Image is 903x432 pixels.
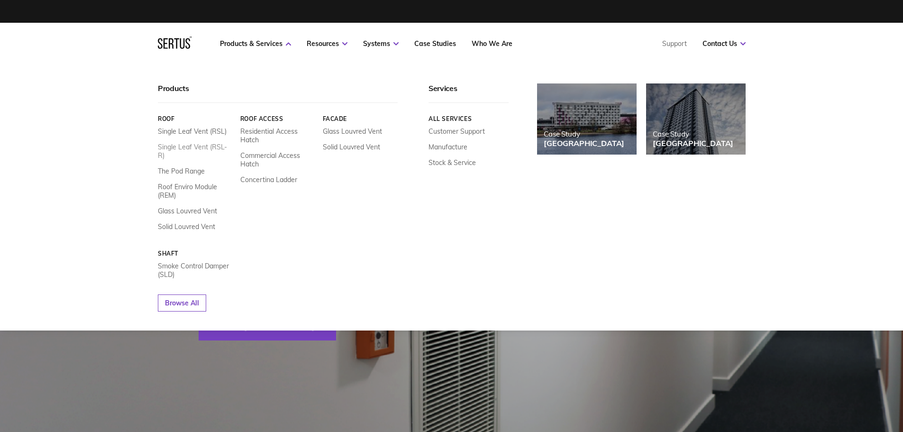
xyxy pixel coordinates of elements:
div: [GEOGRAPHIC_DATA] [544,138,624,148]
iframe: Chat Widget [732,322,903,432]
a: Roof Enviro Module (REM) [158,183,233,200]
a: All services [429,115,509,122]
a: Stock & Service [429,158,476,167]
a: Products & Services [220,39,291,48]
a: Who We Are [472,39,512,48]
a: Shaft [158,250,233,257]
a: Glass Louvred Vent [322,127,382,136]
a: Resources [307,39,347,48]
a: Customer Support [429,127,485,136]
div: Case Study [544,129,624,138]
div: Services [429,83,509,103]
a: Single Leaf Vent (RSL) [158,127,227,136]
div: Products [158,83,398,103]
div: Case Study [653,129,733,138]
a: Concertina Ladder [240,175,297,184]
a: Single Leaf Vent (RSL-R) [158,143,233,160]
a: Browse All [158,294,206,312]
a: Solid Louvred Vent [158,222,215,231]
a: Facade [322,115,398,122]
a: Glass Louvred Vent [158,207,217,215]
a: Smoke Control Damper (SLD) [158,262,233,279]
a: Systems [363,39,399,48]
div: [GEOGRAPHIC_DATA] [653,138,733,148]
a: The Pod Range [158,167,205,175]
a: Roof Access [240,115,315,122]
a: Residential Access Hatch [240,127,315,144]
a: Case Study[GEOGRAPHIC_DATA] [537,83,637,155]
a: Case Study[GEOGRAPHIC_DATA] [646,83,746,155]
a: Commercial Access Hatch [240,151,315,168]
a: Contact Us [702,39,746,48]
a: Solid Louvred Vent [322,143,380,151]
a: Case Studies [414,39,456,48]
a: Support [662,39,687,48]
a: Roof [158,115,233,122]
a: Manufacture [429,143,467,151]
